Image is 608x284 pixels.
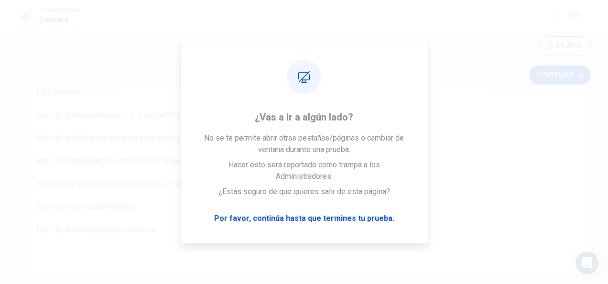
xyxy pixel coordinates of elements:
[73,133,93,142] b: Atrás
[73,225,109,234] b: Continuar
[539,36,591,55] button: 00:20:00
[40,7,81,14] span: Prueba de Nivel
[529,66,591,85] button: Continuar
[40,14,81,25] h1: Lectura
[557,42,583,50] span: 00:20:00
[73,110,108,120] b: Siguiente
[96,202,136,211] b: 20 minutos
[36,18,572,247] span: Leerás . Tienes para leer y responder las preguntas. La mayoría de las preguntas valen 1 punto. L...
[73,156,101,165] b: Revisar
[575,251,598,274] div: Open Intercom Messenger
